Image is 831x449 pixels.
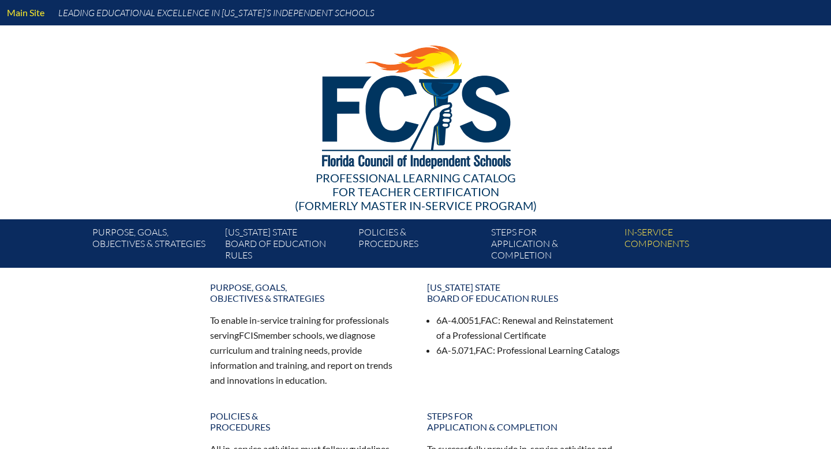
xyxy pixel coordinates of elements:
[420,406,628,437] a: Steps forapplication & completion
[436,313,621,343] li: 6A-4.0051, : Renewal and Reinstatement of a Professional Certificate
[88,224,220,268] a: Purpose, goals,objectives & strategies
[203,277,411,308] a: Purpose, goals,objectives & strategies
[220,224,353,268] a: [US_STATE] StateBoard of Education rules
[481,315,498,325] span: FAC
[436,343,621,358] li: 6A-5.071, : Professional Learning Catalogs
[297,25,535,183] img: FCISlogo221.eps
[476,345,493,356] span: FAC
[620,224,753,268] a: In-servicecomponents
[239,330,258,341] span: FCIS
[486,224,619,268] a: Steps forapplication & completion
[83,171,748,212] div: Professional Learning Catalog (formerly Master In-service Program)
[354,224,486,268] a: Policies &Procedures
[203,406,411,437] a: Policies &Procedures
[332,185,499,199] span: for Teacher Certification
[420,277,628,308] a: [US_STATE] StateBoard of Education rules
[2,5,49,20] a: Main Site
[210,313,404,387] p: To enable in-service training for professionals serving member schools, we diagnose curriculum an...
